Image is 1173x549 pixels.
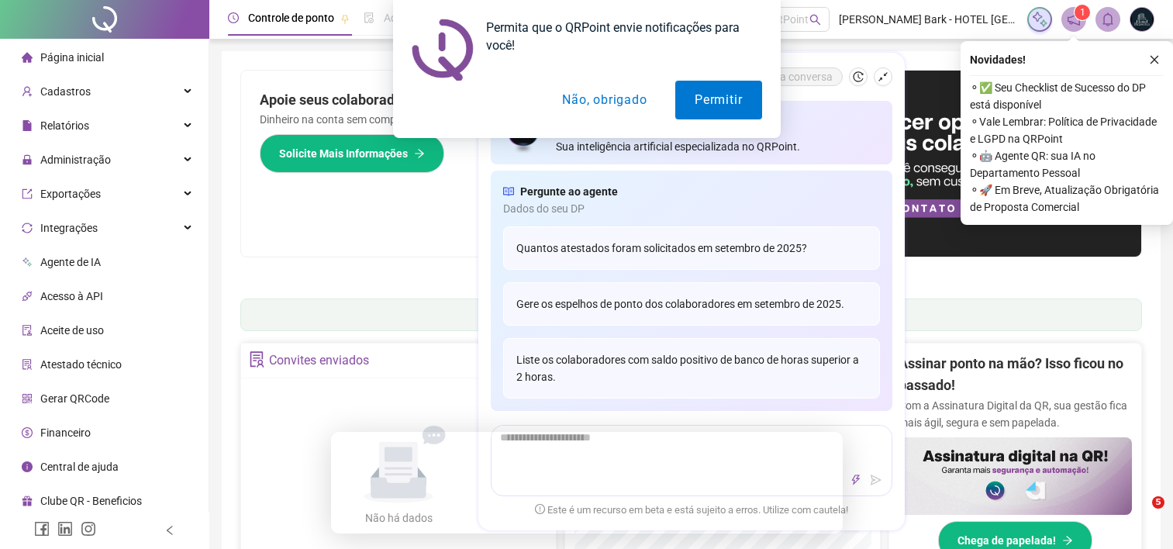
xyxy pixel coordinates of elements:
span: facebook [34,521,50,537]
span: left [164,525,175,536]
span: info-circle [22,461,33,472]
span: gift [22,495,33,506]
span: ⚬ 🤖 Agente QR: sua IA no Departamento Pessoal [970,147,1164,181]
span: Clube QR - Beneficios [40,495,142,507]
span: arrow-right [1062,535,1073,546]
span: Solicite Mais Informações [279,145,408,162]
span: Central de ajuda [40,461,119,473]
h2: Assinar ponto na mão? Isso ficou no passado! [899,353,1132,397]
button: send [867,471,885,489]
span: dollar [22,427,33,438]
img: banner%2Fa8ee1423-cce5-4ffa-a127-5a2d429cc7d8.png [692,71,1142,257]
div: Não há dados [327,509,470,527]
iframe: Intercom live chat [1120,496,1157,533]
span: Sua inteligência artificial especializada no QRPoint. [556,138,879,155]
span: solution [249,351,265,368]
div: Convites enviados [269,347,369,374]
span: Aceite de uso [40,324,104,337]
span: Chega de papelada! [957,532,1056,549]
span: Agente de IA [40,256,101,268]
span: Gerar QRCode [40,392,109,405]
span: Dados do seu DP [503,200,880,217]
span: instagram [81,521,96,537]
span: Atestado técnico [40,358,122,371]
span: ⚬ 🚀 Em Breve, Atualização Obrigatória de Proposta Comercial [970,181,1164,216]
span: Exportações [40,188,101,200]
img: notification icon [412,19,474,81]
span: Acesso à API [40,290,103,302]
span: arrow-right [414,148,425,159]
span: 5 [1152,496,1164,509]
span: audit [22,325,33,336]
button: Não, obrigado [543,81,666,119]
span: solution [22,359,33,370]
button: Permitir [675,81,761,119]
span: api [22,291,33,302]
span: Pergunte ao agente [520,183,618,200]
span: Administração [40,154,111,166]
span: Financeiro [40,426,91,439]
span: Integrações [40,222,98,234]
span: export [22,188,33,199]
div: Quantos atestados foram solicitados em setembro de 2025? [503,226,880,270]
iframe: Pesquisa da QRPoint [331,432,843,533]
span: thunderbolt [850,475,861,485]
button: Solicite Mais Informações [260,134,444,173]
div: Gere os espelhos de ponto dos colaboradores em setembro de 2025. [503,282,880,326]
div: Permita que o QRPoint envie notificações para você! [474,19,762,54]
button: thunderbolt [847,471,865,489]
div: Liste os colaboradores com saldo positivo de banco de horas superior a 2 horas. [503,338,880,399]
span: lock [22,154,33,165]
span: sync [22,223,33,233]
p: Com a Assinatura Digital da QR, sua gestão fica mais ágil, segura e sem papelada. [899,397,1132,431]
img: banner%2F02c71560-61a6-44d4-94b9-c8ab97240462.png [899,437,1132,515]
span: qrcode [22,393,33,404]
span: read [503,183,514,200]
span: linkedin [57,521,73,537]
